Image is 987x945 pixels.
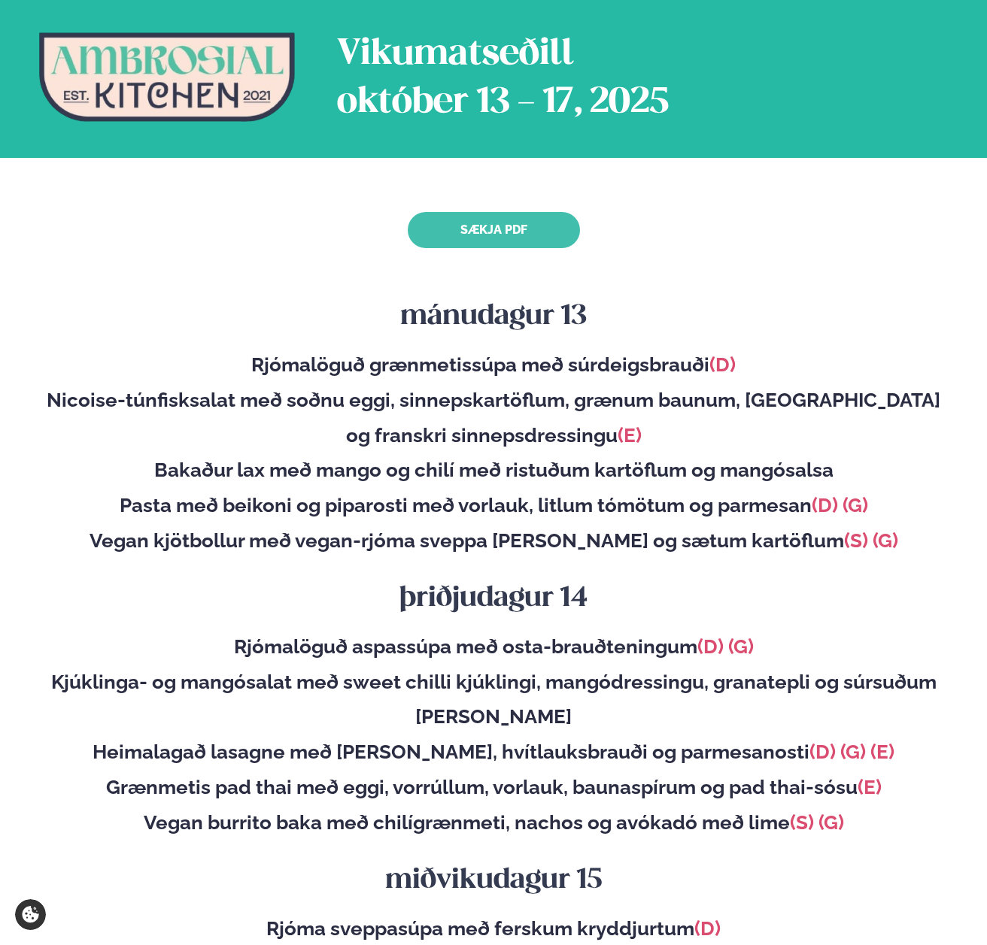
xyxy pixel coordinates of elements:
[39,581,947,617] h3: þriðjudagur 14
[39,299,947,335] h3: mánudagur 13
[39,863,947,899] h3: miðvikudagur 15
[39,453,947,488] div: Bakaður lax með mango og chilí með ristuðum kartöflum og mangósalsa
[39,734,947,770] div: Heimalagað lasagne með [PERSON_NAME], hvítlauksbrauði og parmesanosti
[39,665,947,735] div: Kjúklinga- og mangósalat með sweet chilli kjúklingi, mangódressingu, granatepli og súrsuðum [PERS...
[39,523,947,559] div: Vegan kjötbollur með vegan-rjóma sveppa [PERSON_NAME] og sætum kartöflum
[39,488,947,523] div: Pasta með beikoni og piparosti með vorlauk, litlum tómötum og parmesan
[39,770,947,805] div: Grænmetis pad thai með eggi, vorrúllum, vorlauk, baunaspírum og pad thai-sósu
[812,494,868,516] span: (D) (G)
[337,31,669,79] div: Vikumatseðill
[39,347,947,383] div: Rjómalöguð grænmetissúpa með súrdeigsbrauði
[618,424,642,447] span: (E)
[39,383,947,453] div: Nicoise-túnfisksalat með soðnu eggi, sinnepskartöflum, grænum baunum, [GEOGRAPHIC_DATA] og fransk...
[337,79,669,127] div: október 13 - 17, 2025
[39,805,947,841] div: Vegan burrito baka með chilígrænmeti, nachos og avókadó með lime
[790,811,844,834] span: (S) (G)
[709,353,736,376] span: (D)
[697,635,754,658] span: (D) (G)
[858,776,882,798] span: (E)
[809,741,894,763] span: (D) (G) (E)
[694,917,721,940] span: (D)
[39,629,947,665] div: Rjómalöguð aspassúpa með osta-brauðteningum
[844,529,898,552] span: (S) (G)
[15,899,46,930] a: Cookie settings
[39,32,295,122] img: Logo
[408,212,580,248] a: Sækja PDF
